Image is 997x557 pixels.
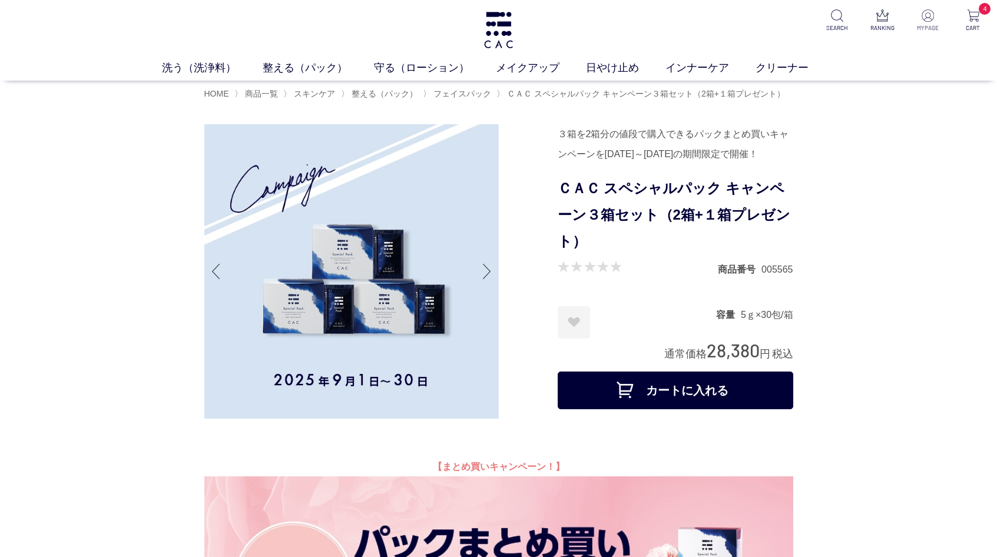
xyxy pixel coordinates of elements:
[294,89,335,98] span: スキンケア
[823,24,852,32] p: SEARCH
[482,12,514,48] img: logo
[868,9,897,32] a: RANKING
[204,457,793,476] p: 【まとめ買いキャンペーン！】
[761,263,793,276] dd: 005565
[707,339,760,361] span: 28,380
[979,3,991,15] span: 4
[756,60,835,76] a: クリーナー
[868,24,897,32] p: RANKING
[959,9,988,32] a: 4 CART
[505,89,785,98] a: ＣＡＣ スペシャルパック キャンペーン３箱セット（2箱+１箱プレゼント）
[558,372,793,409] button: カートに入れる
[234,88,281,100] li: 〉
[263,60,374,76] a: 整える（パック）
[423,88,494,100] li: 〉
[433,89,491,98] span: フェイスパック
[349,89,418,98] a: 整える（パック）
[162,60,263,76] a: 洗う（洗浄料）
[664,348,707,360] span: 通常価格
[204,89,229,98] a: HOME
[431,89,491,98] a: フェイスパック
[496,88,788,100] li: 〉
[913,9,942,32] a: MYPAGE
[586,60,665,76] a: 日やけ止め
[341,88,420,100] li: 〉
[496,60,586,76] a: メイクアップ
[718,263,761,276] dt: 商品番号
[507,89,785,98] span: ＣＡＣ スペシャルパック キャンペーン３箱セット（2箱+１箱プレゼント）
[772,348,793,360] span: 税込
[760,348,770,360] span: 円
[558,306,590,339] a: お気に入りに登録する
[959,24,988,32] p: CART
[243,89,278,98] a: 商品一覧
[665,60,756,76] a: インナーケア
[823,9,852,32] a: SEARCH
[913,24,942,32] p: MYPAGE
[741,309,793,321] dd: 5ｇ×30包/箱
[292,89,335,98] a: スキンケア
[352,89,418,98] span: 整える（パック）
[204,124,499,419] img: ＣＡＣ スペシャルパック キャンペーン３箱セット（2箱+１箱プレゼント）
[374,60,496,76] a: 守る（ローション）
[558,175,793,254] h1: ＣＡＣ スペシャルパック キャンペーン３箱セット（2箱+１箱プレゼント）
[558,124,793,164] div: ３箱を2箱分の値段で購入できるパックまとめ買いキャンペーンを[DATE]～[DATE]の期間限定で開催！
[283,88,338,100] li: 〉
[245,89,278,98] span: 商品一覧
[716,309,741,321] dt: 容量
